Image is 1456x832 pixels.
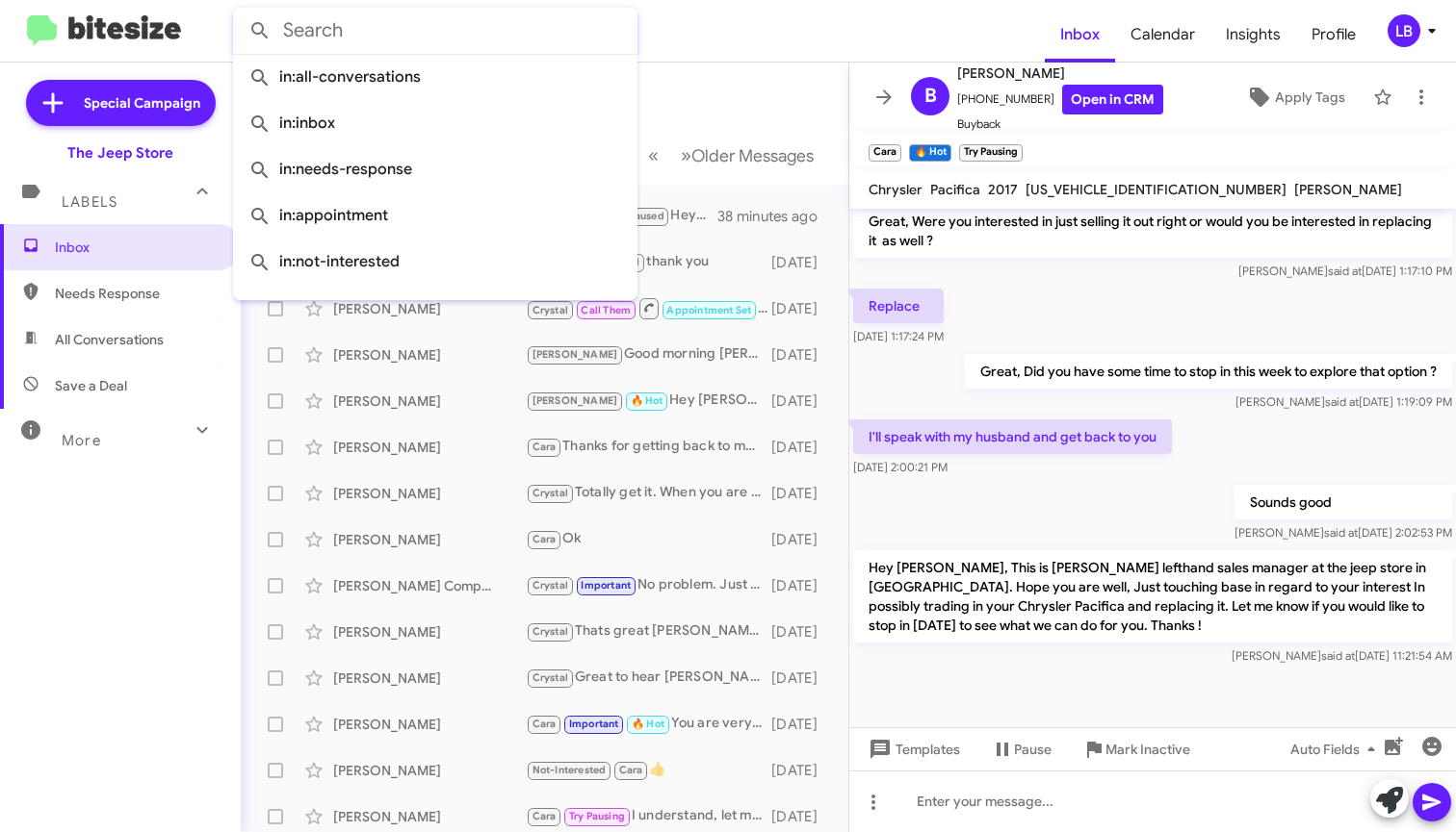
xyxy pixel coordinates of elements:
[533,625,568,638] span: Crystal
[1105,732,1190,767] span: Mark Inactive
[248,192,622,239] span: in:appointment
[533,810,557,822] span: Cara
[526,296,771,320] div: Inbound Call
[1328,264,1362,278] span: said at
[333,530,526,549] div: [PERSON_NAME]
[965,354,1452,389] p: Great, Did you have some time to stop in this week to explore that option ?
[526,805,771,827] div: I understand, let me know
[233,8,637,54] input: Search
[581,304,631,316] span: Call Them
[526,574,771,596] div: No problem. Just a difference in the way dealerships advertise. We don't like to list/combine reb...
[1275,80,1345,114] span: Apply Tags
[248,54,622,100] span: in:all-conversations
[1226,80,1364,114] button: Apply Tags
[924,81,937,112] span: B
[333,668,526,688] div: [PERSON_NAME]
[248,239,622,285] span: in:not-interested
[771,438,833,457] div: [DATE]
[526,667,771,689] div: Great to hear [PERSON_NAME] I will like [PERSON_NAME] know. Did you have any additional questions...
[666,304,751,316] span: Appointment Set
[1235,394,1452,409] span: [PERSON_NAME] [DATE] 1:19:09 PM
[1238,264,1452,278] span: [PERSON_NAME] [DATE] 1:17:10 PM
[1294,181,1402,198] span: [PERSON_NAME]
[1325,394,1359,409] span: said at
[648,143,659,167] span: «
[975,732,1067,767] button: Pause
[248,285,622,331] span: in:sold-verified
[333,299,526,318] div: [PERSON_NAME]
[55,238,219,257] span: Inbox
[1232,648,1452,663] span: [PERSON_NAME] [DATE] 11:21:54 AM
[533,764,607,776] span: Not-Interested
[526,436,771,458] div: Thanks for getting back to me. Anything I can do to help move forward with a purchase?
[717,207,833,226] div: 38 minutes ago
[771,391,833,411] div: [DATE]
[1371,14,1435,47] button: LB
[1388,14,1420,47] div: LB
[533,487,568,499] span: Crystal
[771,668,833,688] div: [DATE]
[637,136,825,175] nav: Page navigation example
[1324,525,1358,540] span: said at
[1210,7,1296,63] a: Insights
[988,181,1018,198] span: 2017
[533,394,618,407] span: [PERSON_NAME]
[333,438,526,457] div: [PERSON_NAME]
[1275,732,1398,767] button: Auto Fields
[333,345,526,365] div: [PERSON_NAME]
[62,432,101,449] span: More
[526,343,771,366] div: Good morning [PERSON_NAME]. What were you looking to sell?
[333,576,526,595] div: [PERSON_NAME] Company
[526,251,771,273] div: thank you
[84,93,200,113] span: Special Campaign
[853,550,1452,643] p: Hey [PERSON_NAME], This is [PERSON_NAME] lefthand sales manager at the jeep store in [GEOGRAPHIC_...
[957,114,1163,134] span: Buyback
[771,345,833,365] div: [DATE]
[569,810,625,822] span: Try Pausing
[569,718,619,730] span: Important
[533,441,557,453] span: Cara
[1115,7,1210,63] span: Calendar
[669,136,825,175] button: Next
[957,62,1163,85] span: [PERSON_NAME]
[333,622,526,642] div: [PERSON_NAME]
[1014,732,1052,767] span: Pause
[771,530,833,549] div: [DATE]
[581,579,631,592] span: Important
[957,85,1163,114] span: [PHONE_NUMBER]
[62,193,117,211] span: Labels
[333,484,526,503] div: [PERSON_NAME]
[1296,7,1371,63] a: Profile
[637,136,670,175] button: Previous
[930,181,980,198] span: Pacifica
[771,622,833,642] div: [DATE]
[55,330,164,349] span: All Conversations
[1235,485,1452,519] p: Sounds good
[632,718,664,730] span: 🔥 Hot
[909,144,950,162] small: 🔥 Hot
[533,718,557,730] span: Cara
[1235,525,1452,540] span: [PERSON_NAME] [DATE] 2:02:53 PM
[771,253,833,272] div: [DATE]
[849,732,975,767] button: Templates
[1026,181,1287,198] span: [US_VEHICLE_IDENTIFICATION_NUMBER]
[619,764,643,776] span: Cara
[533,348,618,361] span: [PERSON_NAME]
[526,620,771,643] div: Thats great [PERSON_NAME] thank you for the feedback. Should you have any additional questions or...
[691,145,814,166] span: Older Messages
[1045,7,1115,63] a: Inbox
[67,143,173,163] div: The Jeep Store
[533,304,568,316] span: Crystal
[526,390,771,412] div: Hey [PERSON_NAME], This is [PERSON_NAME] lefthand sales manager at the jeep store in [GEOGRAPHIC_...
[526,713,771,735] div: You are very welcome. thank you
[333,715,526,734] div: [PERSON_NAME]
[614,210,664,222] span: Unpaused
[771,576,833,595] div: [DATE]
[853,419,1172,454] p: I'll speak with my husband and get back to you
[853,289,944,323] p: Replace
[248,146,622,192] span: in:needs-response
[1290,732,1383,767] span: Auto Fields
[853,460,948,474] span: [DATE] 2:00:21 PM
